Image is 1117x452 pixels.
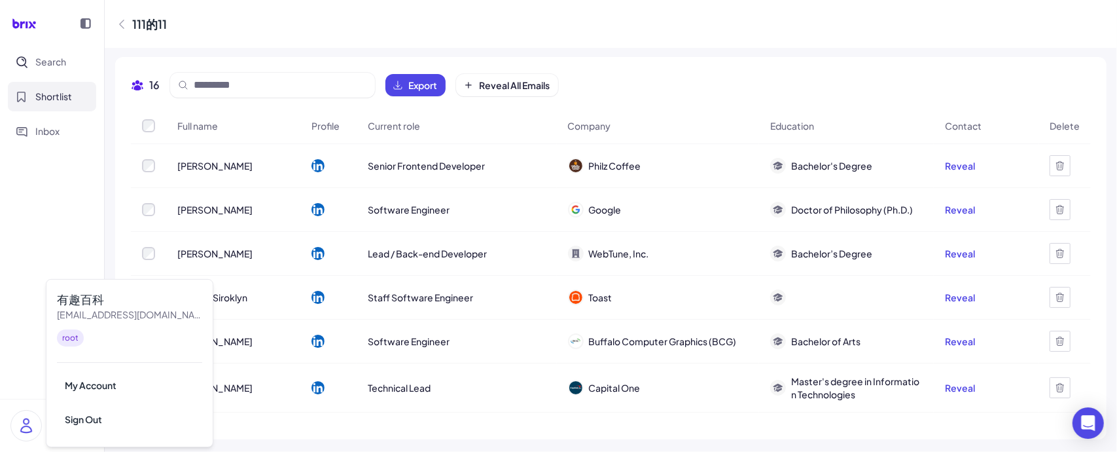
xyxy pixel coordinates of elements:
span: [PERSON_NAME] [177,203,253,216]
span: Doctor of Philosophy (Ph.D.) [791,203,913,216]
span: Lead / Back-end Developer [368,247,487,260]
div: 111的11 [132,15,167,33]
span: Philz Coffee [589,159,641,172]
span: Staff Software Engineer [368,291,473,304]
span: Software Engineer [368,335,450,348]
div: Sign Out [57,405,202,434]
div: My Account [57,371,202,400]
img: 公司logo [569,335,582,348]
button: Search [8,47,96,77]
span: [PERSON_NAME] [177,159,253,172]
button: Reveal All Emails [456,74,558,96]
span: Software Engineer [368,203,450,216]
span: Inbox [35,124,60,138]
button: Reveal [945,335,975,348]
span: Profile [311,119,340,132]
div: Open Intercom Messenger [1073,407,1104,439]
span: Capital One [589,381,641,394]
span: 16 [149,77,160,93]
button: Reveal [945,381,975,394]
span: Buffalo Computer Graphics (BCG) [589,335,737,348]
button: Inbox [8,117,96,146]
span: Current role [368,119,420,132]
img: 公司logo [569,291,582,304]
span: Shortlist [35,90,72,104]
span: Company [568,119,611,132]
span: Master's degree in Information Technologies [791,375,923,401]
span: Bachelor of Arts [791,335,860,348]
img: 公司logo [569,203,582,216]
span: Export [408,79,437,92]
span: WebTune, Inc. [589,247,649,260]
img: 公司logo [569,381,582,394]
button: Shortlist [8,82,96,111]
span: [PERSON_NAME] [177,381,253,394]
span: Reveal All Emails [479,79,550,92]
button: Reveal [945,291,975,304]
button: Reveal [945,203,975,216]
div: youqu272@gmail.com [57,308,202,322]
span: Toast [589,291,612,304]
span: Google [589,203,622,216]
button: Reveal [945,247,975,260]
span: Bachelor’s Degree [791,247,872,260]
span: Full name [177,119,218,132]
span: Senior Frontend Developer [368,159,485,172]
span: Delete [1050,119,1080,132]
span: Search [35,55,66,69]
span: [PERSON_NAME] [177,335,253,348]
img: 公司logo [569,159,582,172]
span: Education [770,119,814,132]
div: root [57,330,84,347]
div: 有趣百科 [57,290,202,308]
span: Technical Lead [368,381,431,394]
button: Reveal [945,159,975,172]
span: [PERSON_NAME] [177,247,253,260]
img: user_logo.png [11,411,41,441]
button: Export [385,74,446,96]
span: Contact [945,119,982,132]
span: Bachelor's Degree [791,159,872,172]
